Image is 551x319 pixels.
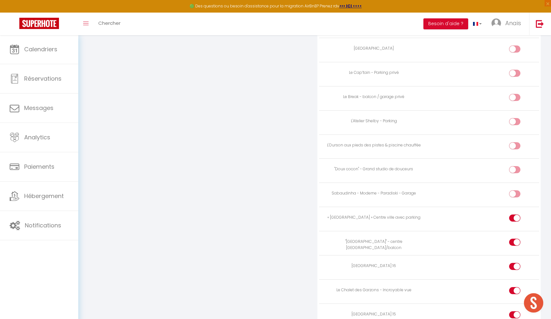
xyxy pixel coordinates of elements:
[322,214,427,221] div: « [GEOGRAPHIC_DATA] » Centre ville avec parking
[524,293,543,313] div: Ouvrir le chat
[19,18,59,29] img: Super Booking
[322,166,427,172] div: "Doux cocon" - Grand studio de douceurs
[536,20,544,28] img: logout
[505,19,521,27] span: Anaïs
[25,221,61,229] span: Notifications
[322,263,427,269] div: [GEOGRAPHIC_DATA] 16
[322,118,427,124] div: L'Atelier Shelby - Parking
[322,239,427,251] div: "[GEOGRAPHIC_DATA]" - centre [GEOGRAPHIC_DATA]/balcon
[322,190,427,196] div: Sabaudinha - Moderne - Paradiski - Garage
[322,70,427,76] div: Le Cap’tain - Parking privé
[24,133,50,141] span: Analytics
[24,104,53,112] span: Messages
[322,45,427,52] div: [GEOGRAPHIC_DATA]
[24,163,54,171] span: Paiements
[98,20,121,26] span: Chercher
[93,13,125,35] a: Chercher
[423,18,468,29] button: Besoin d'aide ?
[339,3,362,9] a: >>> ICI <<<<
[322,311,427,317] div: [GEOGRAPHIC_DATA] 15
[322,94,427,100] div: Le Break - balcon / garage privé
[491,18,501,28] img: ...
[24,45,57,53] span: Calendriers
[487,13,529,35] a: ... Anaïs
[322,287,427,293] div: Le Chalet des Garzons - Incroyable vue
[24,75,62,83] span: Réservations
[24,192,64,200] span: Hébergement
[322,142,427,148] div: L'Ourson aux pieds des pistes & piscine chauffée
